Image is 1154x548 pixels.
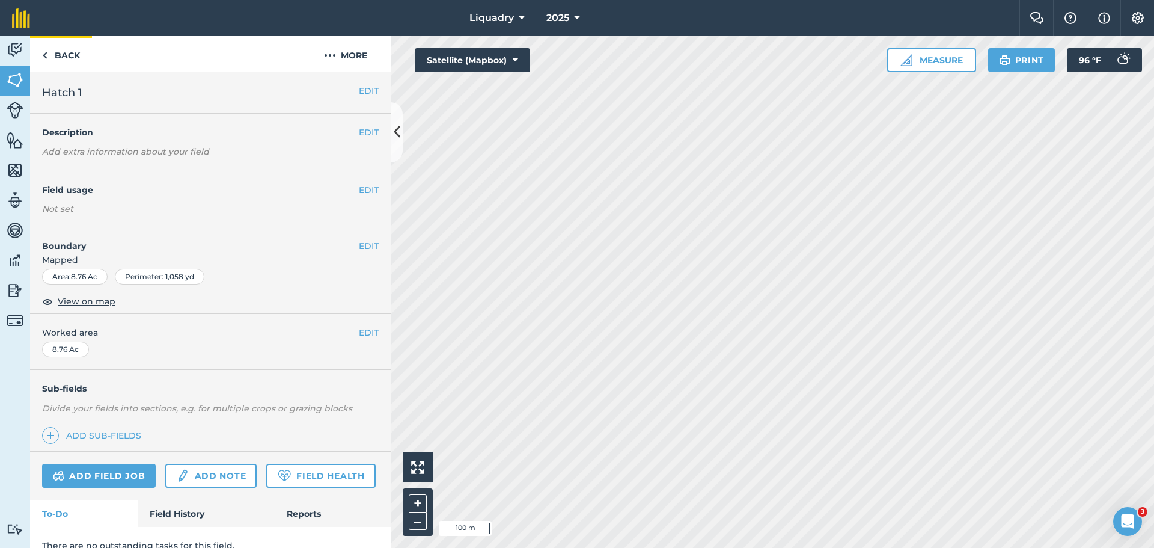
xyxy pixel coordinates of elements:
a: Field Health [266,464,375,488]
button: EDIT [359,239,379,253]
img: svg+xml;base64,PD94bWwgdmVyc2lvbj0iMS4wIiBlbmNvZGluZz0idXRmLTgiPz4KPCEtLSBHZW5lcmF0b3I6IEFkb2JlIE... [7,191,23,209]
div: Perimeter : 1,058 yd [115,269,204,285]
img: svg+xml;base64,PHN2ZyB4bWxucz0iaHR0cDovL3d3dy53My5vcmcvMjAwMC9zdmciIHdpZHRoPSI1NiIgaGVpZ2h0PSI2MC... [7,71,23,89]
img: svg+xml;base64,PD94bWwgdmVyc2lvbj0iMS4wIiBlbmNvZGluZz0idXRmLTgiPz4KPCEtLSBHZW5lcmF0b3I6IEFkb2JlIE... [7,41,23,59]
a: Add field job [42,464,156,488]
span: 3 [1138,507,1147,517]
button: EDIT [359,183,379,197]
span: View on map [58,295,115,308]
span: Mapped [30,253,391,266]
img: svg+xml;base64,PD94bWwgdmVyc2lvbj0iMS4wIiBlbmNvZGluZz0idXRmLTgiPz4KPCEtLSBHZW5lcmF0b3I6IEFkb2JlIE... [7,523,23,535]
img: svg+xml;base64,PD94bWwgdmVyc2lvbj0iMS4wIiBlbmNvZGluZz0idXRmLTgiPz4KPCEtLSBHZW5lcmF0b3I6IEFkb2JlIE... [1111,48,1135,72]
div: Not set [42,203,379,215]
span: Worked area [42,326,379,339]
a: Add note [165,464,257,488]
span: Liquadry [469,11,514,25]
a: Reports [275,500,391,527]
div: 8.76 Ac [42,342,89,357]
button: EDIT [359,326,379,339]
button: – [409,513,427,530]
a: Field History [138,500,274,527]
img: svg+xml;base64,PHN2ZyB4bWxucz0iaHR0cDovL3d3dy53My5vcmcvMjAwMC9zdmciIHdpZHRoPSIxOSIgaGVpZ2h0PSIyNC... [999,53,1010,67]
em: Add extra information about your field [42,146,209,157]
h4: Sub-fields [30,382,391,395]
div: Area : 8.76 Ac [42,269,108,285]
img: Four arrows, one pointing top left, one top right, one bottom right and the last bottom left [411,461,424,474]
img: svg+xml;base64,PD94bWwgdmVyc2lvbj0iMS4wIiBlbmNvZGluZz0idXRmLTgiPz4KPCEtLSBHZW5lcmF0b3I6IEFkb2JlIE... [7,251,23,269]
button: EDIT [359,84,379,97]
img: svg+xml;base64,PHN2ZyB4bWxucz0iaHR0cDovL3d3dy53My5vcmcvMjAwMC9zdmciIHdpZHRoPSIxNyIgaGVpZ2h0PSIxNy... [1098,11,1110,25]
button: Print [988,48,1055,72]
a: Add sub-fields [42,427,146,444]
button: + [409,494,427,513]
img: svg+xml;base64,PHN2ZyB4bWxucz0iaHR0cDovL3d3dy53My5vcmcvMjAwMC9zdmciIHdpZHRoPSI1NiIgaGVpZ2h0PSI2MC... [7,161,23,179]
img: svg+xml;base64,PD94bWwgdmVyc2lvbj0iMS4wIiBlbmNvZGluZz0idXRmLTgiPz4KPCEtLSBHZW5lcmF0b3I6IEFkb2JlIE... [53,469,64,483]
iframe: Intercom live chat [1113,507,1142,536]
img: A cog icon [1131,12,1145,24]
img: svg+xml;base64,PD94bWwgdmVyc2lvbj0iMS4wIiBlbmNvZGluZz0idXRmLTgiPz4KPCEtLSBHZW5lcmF0b3I6IEFkb2JlIE... [176,469,189,483]
img: svg+xml;base64,PD94bWwgdmVyc2lvbj0iMS4wIiBlbmNvZGluZz0idXRmLTgiPz4KPCEtLSBHZW5lcmF0b3I6IEFkb2JlIE... [7,312,23,329]
button: More [301,36,391,72]
img: fieldmargin Logo [12,8,30,28]
a: Back [30,36,92,72]
img: svg+xml;base64,PD94bWwgdmVyc2lvbj0iMS4wIiBlbmNvZGluZz0idXRmLTgiPz4KPCEtLSBHZW5lcmF0b3I6IEFkb2JlIE... [7,102,23,119]
img: svg+xml;base64,PD94bWwgdmVyc2lvbj0iMS4wIiBlbmNvZGluZz0idXRmLTgiPz4KPCEtLSBHZW5lcmF0b3I6IEFkb2JlIE... [7,221,23,239]
span: Hatch 1 [42,84,82,101]
button: View on map [42,294,115,309]
button: Satellite (Mapbox) [415,48,530,72]
img: svg+xml;base64,PHN2ZyB4bWxucz0iaHR0cDovL3d3dy53My5vcmcvMjAwMC9zdmciIHdpZHRoPSIyMCIgaGVpZ2h0PSIyNC... [324,48,336,63]
h4: Boundary [30,227,359,253]
h4: Description [42,126,379,139]
em: Divide your fields into sections, e.g. for multiple crops or grazing blocks [42,403,352,414]
img: svg+xml;base64,PHN2ZyB4bWxucz0iaHR0cDovL3d3dy53My5vcmcvMjAwMC9zdmciIHdpZHRoPSIxNCIgaGVpZ2h0PSIyNC... [46,428,55,443]
span: 96 ° F [1079,48,1101,72]
button: Measure [887,48,976,72]
h4: Field usage [42,183,359,197]
img: Ruler icon [900,54,912,66]
span: 2025 [546,11,569,25]
img: Two speech bubbles overlapping with the left bubble in the forefront [1030,12,1044,24]
img: A question mark icon [1063,12,1078,24]
button: EDIT [359,126,379,139]
img: svg+xml;base64,PHN2ZyB4bWxucz0iaHR0cDovL3d3dy53My5vcmcvMjAwMC9zdmciIHdpZHRoPSIxOCIgaGVpZ2h0PSIyNC... [42,294,53,309]
a: To-Do [30,500,138,527]
button: 96 °F [1067,48,1142,72]
img: svg+xml;base64,PD94bWwgdmVyc2lvbj0iMS4wIiBlbmNvZGluZz0idXRmLTgiPz4KPCEtLSBHZW5lcmF0b3I6IEFkb2JlIE... [7,282,23,300]
img: svg+xml;base64,PHN2ZyB4bWxucz0iaHR0cDovL3d3dy53My5vcmcvMjAwMC9zdmciIHdpZHRoPSI1NiIgaGVpZ2h0PSI2MC... [7,131,23,149]
img: svg+xml;base64,PHN2ZyB4bWxucz0iaHR0cDovL3d3dy53My5vcmcvMjAwMC9zdmciIHdpZHRoPSI5IiBoZWlnaHQ9IjI0Ii... [42,48,47,63]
